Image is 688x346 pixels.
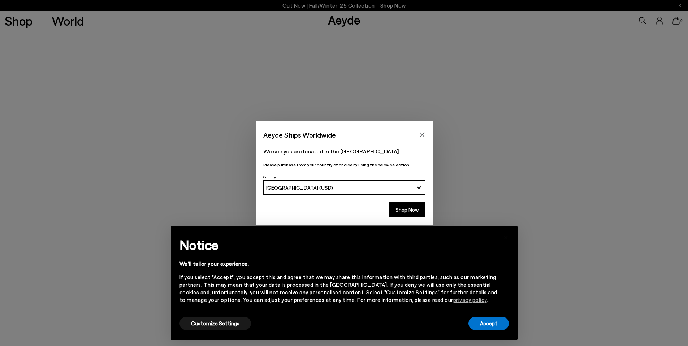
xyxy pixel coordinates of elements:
div: If you select "Accept", you accept this and agree that we may share this information with third p... [179,273,497,304]
span: Country [263,175,276,179]
button: Close this notice [497,228,515,245]
button: Close [417,129,428,140]
p: We see you are located in the [GEOGRAPHIC_DATA] [263,147,425,156]
span: × [503,231,509,242]
a: privacy policy [453,297,487,303]
p: Please purchase from your country of choice by using the below selection: [263,161,425,168]
button: Shop Now [389,202,425,217]
h2: Notice [179,235,497,254]
button: Customize Settings [179,317,251,330]
div: We'll tailor your experience. [179,260,497,268]
span: Aeyde Ships Worldwide [263,129,336,141]
button: Accept [468,317,509,330]
span: [GEOGRAPHIC_DATA] (USD) [266,185,333,191]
